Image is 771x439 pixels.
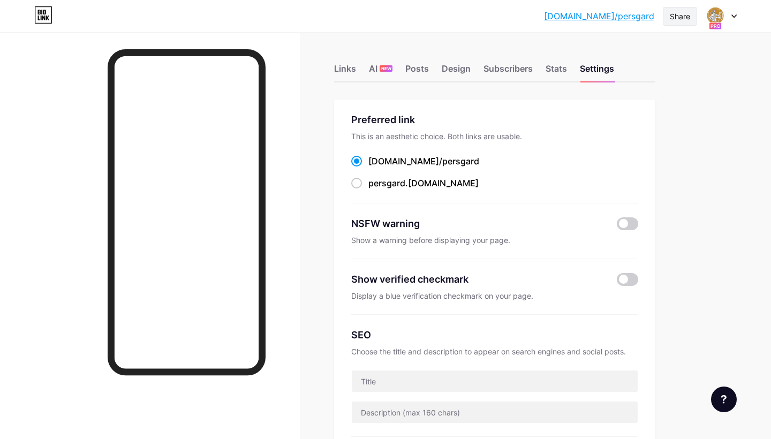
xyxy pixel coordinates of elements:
div: This is an aesthetic choice. Both links are usable. [351,131,638,142]
div: SEO [351,328,638,342]
div: .[DOMAIN_NAME] [368,177,479,190]
div: Choose the title and description to appear on search engines and social posts. [351,346,638,357]
input: Description (max 160 chars) [352,402,638,423]
span: NEW [381,65,391,72]
span: persgard [368,178,405,188]
a: [DOMAIN_NAME]/persgard [544,10,654,22]
span: persgard [442,156,479,166]
div: Settings [580,62,614,81]
div: Posts [405,62,429,81]
div: Preferred link [351,112,638,127]
div: Links [334,62,356,81]
div: Display a blue verification checkmark on your page. [351,291,638,301]
div: Show a warning before displaying your page. [351,235,638,246]
div: Share [670,11,690,22]
div: Design [442,62,471,81]
div: [DOMAIN_NAME]/ [368,155,479,168]
div: AI [369,62,392,81]
div: Subscribers [483,62,533,81]
input: Title [352,370,638,392]
div: NSFW warning [351,216,601,231]
img: Pouria Kayyumi [705,6,725,26]
div: Stats [546,62,567,81]
div: Show verified checkmark [351,272,468,286]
